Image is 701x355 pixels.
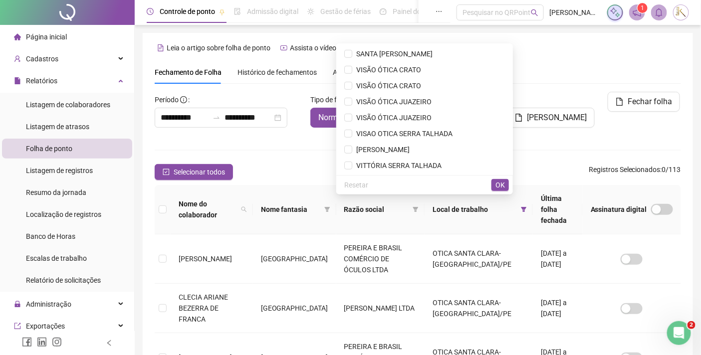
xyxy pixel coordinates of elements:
span: [PERSON_NAME] [179,255,232,263]
span: linkedin [37,337,47,347]
span: youtube [280,44,287,51]
button: Resetar [340,179,372,191]
span: file [616,98,624,106]
span: Listagem de atrasos [26,123,89,131]
span: Selecionar todos [174,167,225,177]
span: Histórico de fechamentos [237,68,317,76]
span: Controle de ponto [160,7,215,15]
span: CLECIA ARIANE BEZERRA DE FRANCA [179,293,228,323]
button: [PERSON_NAME] [507,108,595,128]
span: ellipsis [436,8,443,15]
span: file [515,114,523,122]
span: filter [322,202,332,217]
span: 1 [641,4,645,11]
span: VISÃO ÓTICA JUAZEIRO [352,98,432,106]
td: [DATE] a [DATE] [533,234,583,284]
img: 75171 [674,5,689,20]
button: Fechar folha [608,92,680,112]
td: [GEOGRAPHIC_DATA] [253,234,336,284]
span: Nome fantasia [261,204,320,215]
td: PEREIRA E BRASIL COMÉRCIO DE ÓCULOS LTDA [336,234,425,284]
td: [PERSON_NAME] LTDA [336,284,425,333]
span: Gestão de férias [320,7,371,15]
img: sparkle-icon.fc2bf0ac1784a2077858766a79e2daf3.svg [610,7,621,18]
th: Última folha fechada [533,185,583,234]
span: OK [495,179,505,190]
span: facebook [22,337,32,347]
span: Assista o vídeo [290,44,336,52]
span: SANTA [PERSON_NAME] [352,50,433,58]
span: Registros Selecionados [589,166,661,174]
span: Leia o artigo sobre folha de ponto [167,44,270,52]
span: Cadastros [26,55,58,63]
span: pushpin [219,9,225,15]
span: VISÃO ÓTICA JUAZEIRO [352,114,432,122]
span: Tipo de folha [310,94,350,105]
span: 2 [688,321,696,329]
span: search [531,9,538,16]
span: user-add [14,55,21,62]
span: swap-right [213,114,221,122]
span: instagram [52,337,62,347]
span: bell [655,8,664,17]
span: filter [519,202,529,217]
button: OK [491,179,509,191]
span: Listagem de colaboradores [26,101,110,109]
span: Nome do colaborador [179,198,237,220]
span: Relatório de solicitações [26,276,101,284]
span: search [239,196,249,222]
span: Localização de registros [26,210,101,218]
td: [GEOGRAPHIC_DATA] [253,284,336,333]
span: [PERSON_NAME] [527,112,587,124]
span: Página inicial [26,33,67,41]
span: notification [633,8,642,17]
span: left [106,340,113,347]
span: Folha de ponto [26,145,72,153]
span: : 0 / 113 [589,164,681,180]
td: OTICA SANTA CLARA- [GEOGRAPHIC_DATA]/PE [425,284,533,333]
span: filter [413,206,419,212]
td: OTICA SANTA CLARA- [GEOGRAPHIC_DATA]/PE [425,234,533,284]
span: file-text [157,44,164,51]
span: Resumo da jornada [26,188,86,196]
span: to [213,114,221,122]
span: Administração [26,300,71,308]
span: Local de trabalho [433,204,517,215]
span: home [14,33,21,40]
span: [PERSON_NAME] - GRUPO JK [550,7,601,18]
span: Relatórios [26,77,57,85]
span: file [14,77,21,84]
span: VISÃO ÓTICA CRATO [352,82,421,90]
span: Normal [318,113,344,122]
span: Fechar folha [628,96,672,108]
span: info-circle [180,96,187,103]
span: Período [155,96,179,104]
span: lock [14,301,21,308]
iframe: Intercom live chat [667,321,691,345]
span: filter [521,206,527,212]
span: file-done [234,8,241,15]
td: [DATE] a [DATE] [533,284,583,333]
span: [PERSON_NAME] [352,146,410,154]
span: Assinatura digital [591,204,647,215]
span: Assinaturas [333,69,370,76]
span: VISÃO ÓTICA CRATO [352,66,421,74]
span: Listagem de registros [26,167,93,175]
span: Exportações [26,322,65,330]
span: VITTÓRIA SERRA TALHADA [352,162,442,170]
span: check-square [163,169,170,176]
span: dashboard [380,8,387,15]
span: clock-circle [147,8,154,15]
span: Banco de Horas [26,232,75,240]
span: Admissão digital [247,7,298,15]
span: Razão social [344,204,409,215]
span: Escalas de trabalho [26,254,87,262]
sup: 1 [638,3,648,13]
span: sun [307,8,314,15]
span: export [14,323,21,330]
span: filter [411,202,421,217]
span: Painel do DP [393,7,432,15]
span: search [241,206,247,212]
span: VISAO OTICA SERRA TALHADA [352,130,453,138]
button: Selecionar todos [155,164,233,180]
